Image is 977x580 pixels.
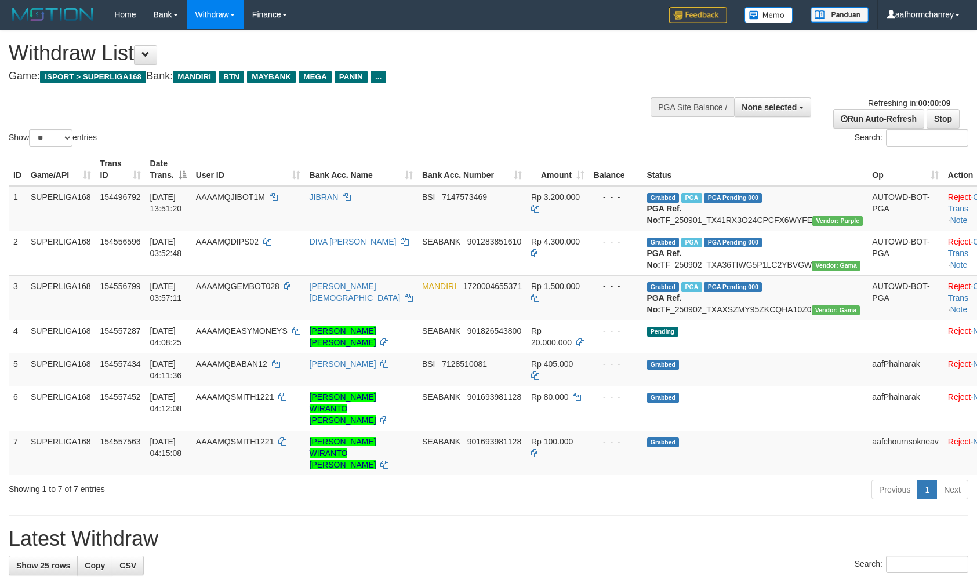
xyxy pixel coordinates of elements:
[531,437,573,446] span: Rp 100.000
[467,392,521,402] span: Copy 901693981128 to clipboard
[647,249,682,269] b: PGA Ref. No:
[948,437,971,446] a: Reject
[77,556,112,575] a: Copy
[96,153,146,186] th: Trans ID: activate to sort column ascending
[681,238,702,247] span: Marked by aafchoeunmanni
[950,305,968,314] a: Note
[742,103,797,112] span: None selected
[9,231,26,275] td: 2
[886,556,968,573] input: Search:
[9,42,640,65] h1: Withdraw List
[9,186,26,231] td: 1
[681,282,702,292] span: Marked by aafnonsreyleab
[310,392,376,425] a: [PERSON_NAME] WIRANTO [PERSON_NAME]
[310,282,401,302] a: [PERSON_NAME][DEMOGRAPHIC_DATA]
[196,392,274,402] span: AAAAMQSMITH1221
[100,392,141,402] span: 154557452
[196,326,288,335] span: AAAAMQEASYMONEYS
[9,556,78,575] a: Show 25 rows
[867,231,943,275] td: AUTOWD-BOT-PGA
[531,282,580,291] span: Rp 1.500.000
[442,192,487,202] span: Copy 7147573469 to clipboard
[948,326,971,335] a: Reject
[647,360,680,370] span: Grabbed
[9,320,26,353] td: 4
[26,231,96,275] td: SUPERLIGA168
[9,527,968,550] h1: Latest Withdraw
[371,71,386,83] span: ...
[744,7,793,23] img: Button%20Memo.svg
[150,392,182,413] span: [DATE] 04:12:08
[9,6,97,23] img: MOTION_logo.png
[9,479,398,495] div: Showing 1 to 7 of 7 entries
[868,99,950,108] span: Refreshing in:
[704,238,762,247] span: PGA Pending
[467,326,521,335] span: Copy 901826543800 to clipboard
[26,186,96,231] td: SUPERLIGA168
[704,282,762,292] span: PGA Pending
[594,436,638,447] div: - - -
[681,193,702,203] span: Marked by aafsoumeymey
[855,129,968,147] label: Search:
[422,326,460,335] span: SEABANK
[196,237,259,246] span: AAAAMQDIPS02
[40,71,146,83] span: ISPORT > SUPERLIGA168
[100,326,141,335] span: 154557287
[196,437,274,446] span: AAAAMQSMITH1221
[173,71,216,83] span: MANDIRI
[9,129,97,147] label: Show entries
[422,437,460,446] span: SEABANK
[100,437,141,446] span: 154557563
[867,186,943,231] td: AUTOWD-BOT-PGA
[146,153,191,186] th: Date Trans.: activate to sort column descending
[26,320,96,353] td: SUPERLIGA168
[310,359,376,369] a: [PERSON_NAME]
[871,480,918,499] a: Previous
[642,275,868,320] td: TF_250902_TXAXSZMY95ZKCQHA10Z0
[669,7,727,23] img: Feedback.jpg
[526,153,589,186] th: Amount: activate to sort column ascending
[150,326,182,347] span: [DATE] 04:08:25
[936,480,968,499] a: Next
[196,282,279,291] span: AAAAMQGEMBOT028
[191,153,305,186] th: User ID: activate to sort column ascending
[950,260,968,269] a: Note
[950,216,968,225] a: Note
[100,192,141,202] span: 154496792
[531,192,580,202] span: Rp 3.200.000
[85,561,105,570] span: Copy
[112,556,144,575] a: CSV
[589,153,642,186] th: Balance
[26,353,96,386] td: SUPERLIGA168
[734,97,811,117] button: None selected
[422,359,435,369] span: BSI
[594,391,638,403] div: - - -
[647,293,682,314] b: PGA Ref. No:
[196,359,267,369] span: AAAAMQBABAN12
[422,392,460,402] span: SEABANK
[647,327,678,337] span: Pending
[150,192,182,213] span: [DATE] 13:51:20
[26,386,96,431] td: SUPERLIGA168
[642,231,868,275] td: TF_250902_TXA36TIWG5P1LC2YBVGW
[948,359,971,369] a: Reject
[812,261,860,271] span: Vendor URL: https://trx31.1velocity.biz
[531,326,572,347] span: Rp 20.000.000
[305,153,417,186] th: Bank Acc. Name: activate to sort column ascending
[9,153,26,186] th: ID
[594,191,638,203] div: - - -
[29,129,72,147] select: Showentries
[467,237,521,246] span: Copy 901283851610 to clipboard
[26,431,96,475] td: SUPERLIGA168
[867,275,943,320] td: AUTOWD-BOT-PGA
[310,237,397,246] a: DIVA [PERSON_NAME]
[150,359,182,380] span: [DATE] 04:11:36
[219,71,244,83] span: BTN
[150,437,182,458] span: [DATE] 04:15:08
[463,282,522,291] span: Copy 1720004655371 to clipboard
[422,192,435,202] span: BSI
[531,237,580,246] span: Rp 4.300.000
[442,359,487,369] span: Copy 7128510081 to clipboard
[100,359,141,369] span: 154557434
[531,359,573,369] span: Rp 405.000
